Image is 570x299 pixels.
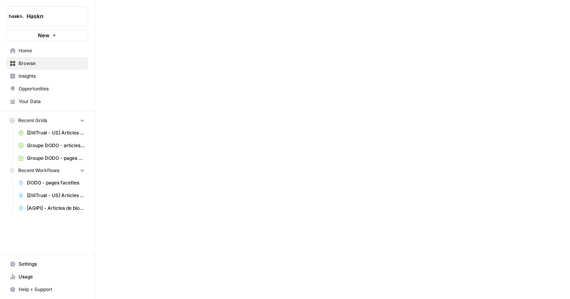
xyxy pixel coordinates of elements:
a: Opportunities [6,82,88,95]
span: Groupe DODO - articles de blog Grid [27,142,85,149]
span: Recent Workflows [18,167,59,174]
a: Groupe DODO - articles de blog Grid [15,139,88,152]
a: Your Data [6,95,88,108]
a: Groupe DODO - pages catégories Grid [15,152,88,165]
span: Opportunities [19,85,85,92]
span: [DiliTrust - US] Articles de blog 700-1000 mots [27,192,85,199]
button: Recent Grids [6,115,88,126]
a: DODO - pages facettes [15,176,88,189]
span: Insights [19,73,85,80]
span: Haskn [27,12,74,20]
span: Settings [19,261,85,268]
a: [AGIPI] - Articles de blog - Optimisations [15,202,88,215]
button: New [6,29,88,41]
span: Home [19,47,85,54]
img: Haskn Logo [9,9,23,23]
span: New [38,31,49,39]
a: Settings [6,258,88,270]
a: [DiliTrust - US] Articles de blog 700-1000 mots [15,189,88,202]
a: [DiliTrust - US] Articles de blog 700-1000 mots Grid [15,126,88,139]
button: Help + Support [6,283,88,296]
a: Home [6,44,88,57]
span: Browse [19,60,85,67]
span: [AGIPI] - Articles de blog - Optimisations [27,205,85,212]
span: Recent Grids [18,117,47,124]
span: Groupe DODO - pages catégories Grid [27,155,85,162]
a: Insights [6,70,88,82]
button: Workspace: Haskn [6,6,88,26]
span: DODO - pages facettes [27,179,85,186]
span: Help + Support [19,286,85,293]
button: Recent Workflows [6,165,88,176]
span: Usage [19,273,85,280]
span: Your Data [19,98,85,105]
a: Usage [6,270,88,283]
span: [DiliTrust - US] Articles de blog 700-1000 mots Grid [27,129,85,136]
a: Browse [6,57,88,70]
